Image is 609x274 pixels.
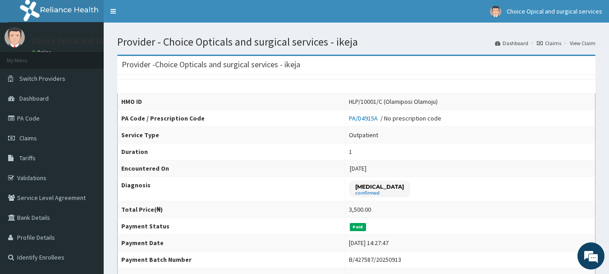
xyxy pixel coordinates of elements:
[495,39,528,47] a: Dashboard
[355,191,404,195] small: confirmed
[32,37,154,45] p: Choice Opical and surgical services
[19,74,65,83] span: Switch Providers
[118,251,345,268] th: Payment Batch Number
[570,39,595,47] a: View Claim
[118,218,345,235] th: Payment Status
[122,60,300,69] h3: Provider - Choice Opticals and surgical services - ikeja
[349,114,380,122] a: PA/D4915A
[118,160,345,177] th: Encountered On
[355,183,404,190] p: [MEDICAL_DATA]
[349,255,401,264] div: B/427587/20250913
[507,7,602,15] span: Choice Opical and surgical services
[19,154,36,162] span: Tariffs
[52,80,124,172] span: We're online!
[349,114,441,123] div: / No prescription code
[349,205,371,214] div: 3,500.00
[349,147,352,156] div: 1
[350,223,366,231] span: Paid
[5,180,172,212] textarea: Type your message and hit 'Enter'
[118,110,345,127] th: PA Code / Prescription Code
[118,235,345,251] th: Payment Date
[32,49,53,56] a: Online
[490,6,501,17] img: User Image
[537,39,561,47] a: Claims
[19,94,49,102] span: Dashboard
[17,45,37,68] img: d_794563401_company_1708531726252_794563401
[118,127,345,144] th: Service Type
[19,134,37,142] span: Claims
[148,5,169,26] div: Minimize live chat window
[349,97,438,106] div: HLP/10001/C (Olamiposi Olamoju)
[349,238,389,247] div: [DATE] 14:27:47
[118,177,345,201] th: Diagnosis
[117,36,595,48] h1: Provider - Choice Opticals and surgical services - ikeja
[118,144,345,160] th: Duration
[47,51,151,62] div: Chat with us now
[349,130,378,139] div: Outpatient
[5,27,25,47] img: User Image
[118,93,345,110] th: HMO ID
[118,201,345,218] th: Total Price(₦)
[350,164,366,172] span: [DATE]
